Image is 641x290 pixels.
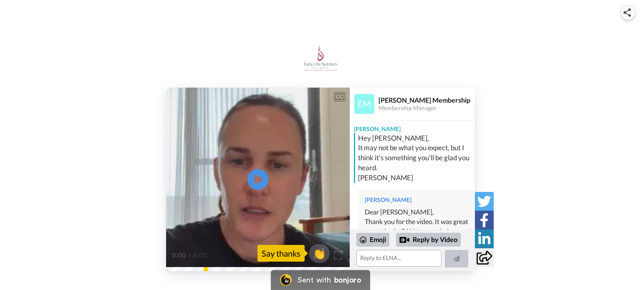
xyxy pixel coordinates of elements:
[271,270,370,290] a: Bonjoro LogoSent withbonjoro
[280,274,292,286] img: Bonjoro Logo
[334,251,342,260] img: Full screen
[309,247,330,260] span: 👏
[358,133,473,183] div: Hey [PERSON_NAME], It may not be what you expect, but I think it's something you'll be glad you h...
[193,250,207,260] span: 4:00
[172,250,187,260] span: 0:00
[365,196,468,204] div: [PERSON_NAME]
[188,250,191,260] span: /
[396,233,461,247] div: Reply by Video
[623,8,631,17] img: ic_share.svg
[309,244,330,263] button: 👏
[399,235,409,245] div: Reply by Video
[257,245,305,262] div: Say thanks
[379,105,474,112] div: Membership Manager
[304,42,337,75] img: logo
[379,96,474,104] div: [PERSON_NAME] Membership
[334,93,345,101] div: CC
[356,233,389,246] div: Emoji
[350,121,475,133] div: [PERSON_NAME]
[334,276,361,284] div: bonjoro
[354,94,374,114] img: Profile Image
[298,276,331,284] div: Sent with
